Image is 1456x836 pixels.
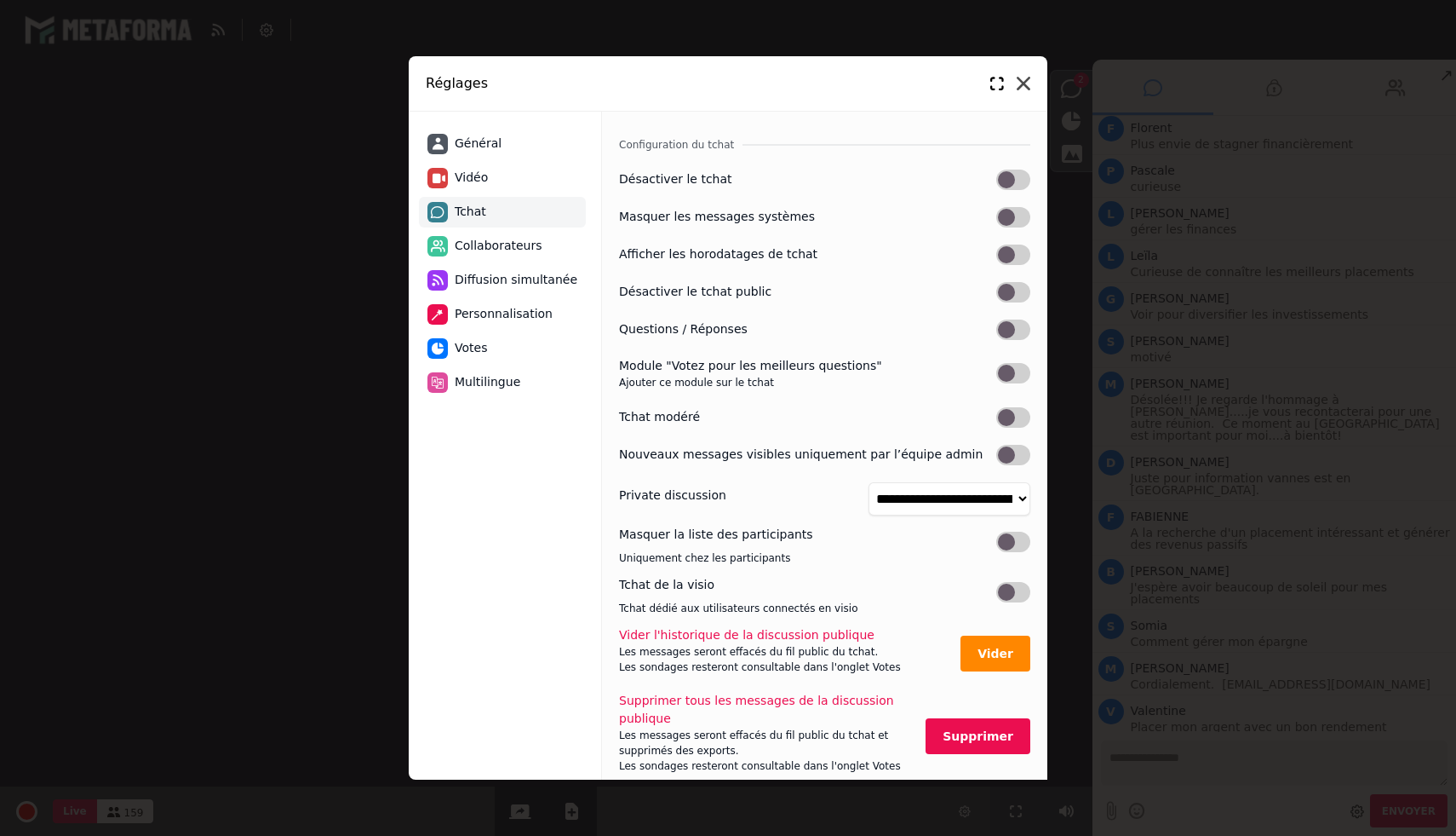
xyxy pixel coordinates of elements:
label: Nouveaux messages visibles uniquement par l’équipe admin [619,446,983,464]
label: Module "Votez pour les meilleurs questions" [619,357,882,390]
div: Ajouter ce module sur le tchat [619,375,882,390]
label: Tchat modéré [619,408,700,426]
span: Collaborateurs [455,237,542,255]
span: Votes [455,339,487,357]
span: Vidéo [455,169,488,187]
label: Private discussion [619,487,726,504]
span: Multilingue [455,373,520,391]
div: Les messages seront effacés du fil public du tchat. Les sondages resteront consultable dans l'ong... [619,644,905,675]
span: Personnalisation [455,305,553,323]
div: Les messages seront effacés du fil public du tchat et supprimés des exports. Les sondages restero... [619,728,926,774]
label: Afficher les horodatages de tchat [619,245,817,263]
i: ENLARGE [990,77,1004,90]
button: Vider [960,636,1030,672]
button: Supprimer [926,718,1030,754]
label: Tchat de la visio [619,576,714,594]
label: Questions / Réponses [619,320,748,338]
label: Masquer les messages systèmes [619,208,815,226]
span: Général [455,135,502,153]
span: Diffusion simultanée [455,271,577,289]
label: Supprimer tous les messages de la discussion publique [619,692,926,774]
h2: Réglages [426,73,977,94]
div: Tchat dédié aux utilisateurs connectés en visio [619,601,862,616]
div: Uniquement chez les participants [619,551,813,566]
label: Désactiver le tchat public [619,283,771,301]
label: Désactiver le tchat [619,170,732,188]
label: Vider l'historique de la discussion publique [619,626,905,675]
i: Fermer [1017,77,1030,90]
span: Tchat [455,203,486,221]
h3: Configuration du tchat [619,137,1030,153]
label: Masquer la liste des participants [619,526,813,544]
